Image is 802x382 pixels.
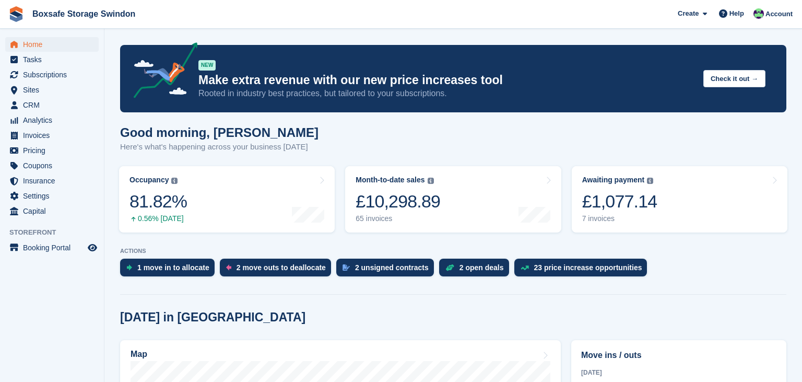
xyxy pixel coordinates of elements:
a: menu [5,173,99,188]
span: Analytics [23,113,86,128]
img: icon-info-grey-7440780725fd019a000dd9b08b2336e03edf1995a4989e88bcd33f0948082b44.svg [647,178,653,184]
img: price_increase_opportunities-93ffe204e8149a01c8c9dc8f82e8f89637d9d84a8eef4429ea346261dce0b2c0.svg [521,265,529,270]
span: Help [729,8,744,19]
img: icon-info-grey-7440780725fd019a000dd9b08b2336e03edf1995a4989e88bcd33f0948082b44.svg [171,178,178,184]
span: Insurance [23,173,86,188]
a: Boxsafe Storage Swindon [28,5,139,22]
h2: [DATE] in [GEOGRAPHIC_DATA] [120,310,305,325]
p: ACTIONS [120,248,786,254]
a: 2 move outs to deallocate [220,259,336,282]
span: Booking Portal [23,240,86,255]
span: Invoices [23,128,86,143]
a: menu [5,128,99,143]
span: Home [23,37,86,52]
div: 2 open deals [459,263,504,272]
a: 2 open deals [439,259,514,282]
a: menu [5,37,99,52]
span: Coupons [23,158,86,173]
h2: Move ins / outs [581,349,776,362]
a: menu [5,204,99,218]
a: menu [5,240,99,255]
div: Awaiting payment [582,176,645,184]
div: 1 move in to allocate [137,263,209,272]
div: Occupancy [129,176,169,184]
div: 23 price increase opportunities [534,263,642,272]
a: menu [5,98,99,112]
img: move_outs_to_deallocate_icon-f764333ba52eb49d3ac5e1228854f67142a1ed5810a6f6cc68b1a99e826820c5.svg [226,264,231,271]
span: Create [678,8,699,19]
div: NEW [198,60,216,71]
a: menu [5,158,99,173]
span: Sites [23,83,86,97]
span: Pricing [23,143,86,158]
a: menu [5,189,99,203]
p: Make extra revenue with our new price increases tool [198,73,695,88]
a: Month-to-date sales £10,298.89 65 invoices [345,166,561,233]
h1: Good morning, [PERSON_NAME] [120,125,319,140]
a: menu [5,67,99,82]
a: menu [5,83,99,97]
img: deal-1b604bf984904fb50ccaf53a9ad4b4a5d6e5aea283cecdc64d6e3604feb123c2.svg [445,264,454,271]
p: Here's what's happening across your business [DATE] [120,141,319,153]
a: menu [5,143,99,158]
p: Rooted in industry best practices, but tailored to your subscriptions. [198,88,695,99]
div: £10,298.89 [356,191,440,212]
div: 81.82% [129,191,187,212]
span: Account [765,9,793,19]
div: [DATE] [581,368,776,377]
div: 2 unsigned contracts [355,263,429,272]
a: 2 unsigned contracts [336,259,439,282]
span: Tasks [23,52,86,67]
img: stora-icon-8386f47178a22dfd0bd8f6a31ec36ba5ce8667c1dd55bd0f319d3a0aa187defe.svg [8,6,24,22]
span: Storefront [9,227,104,238]
img: icon-info-grey-7440780725fd019a000dd9b08b2336e03edf1995a4989e88bcd33f0948082b44.svg [428,178,434,184]
a: 23 price increase opportunities [514,259,653,282]
h2: Map [131,350,147,359]
div: 2 move outs to deallocate [237,263,326,272]
div: £1,077.14 [582,191,657,212]
span: Subscriptions [23,67,86,82]
a: Preview store [86,241,99,254]
span: CRM [23,98,86,112]
img: price-adjustments-announcement-icon-8257ccfd72463d97f412b2fc003d46551f7dbcb40ab6d574587a9cd5c0d94... [125,42,198,102]
span: Capital [23,204,86,218]
span: Settings [23,189,86,203]
div: 0.56% [DATE] [129,214,187,223]
a: Occupancy 81.82% 0.56% [DATE] [119,166,335,233]
button: Check it out → [703,70,765,87]
a: menu [5,52,99,67]
a: 1 move in to allocate [120,259,220,282]
div: Month-to-date sales [356,176,424,184]
a: Awaiting payment £1,077.14 7 invoices [572,166,787,233]
div: 65 invoices [356,214,440,223]
div: 7 invoices [582,214,657,223]
img: contract_signature_icon-13c848040528278c33f63329250d36e43548de30e8caae1d1a13099fd9432cc5.svg [343,264,350,271]
img: Kim Virabi [753,8,764,19]
img: move_ins_to_allocate_icon-fdf77a2bb77ea45bf5b3d319d69a93e2d87916cf1d5bf7949dd705db3b84f3ca.svg [126,264,132,271]
a: menu [5,113,99,128]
